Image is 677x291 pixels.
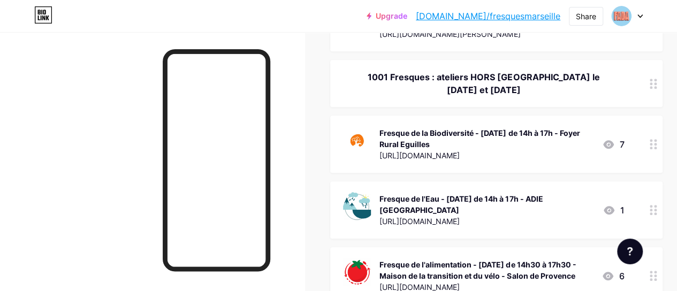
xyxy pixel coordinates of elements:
[343,126,371,154] img: Fresque de la Biodiversité - samedi 4 octobre de 14h à 17h - Foyer Rural Eguilles
[343,71,624,96] div: 1001 Fresques : ateliers HORS [GEOGRAPHIC_DATA] le [DATE] et [DATE]
[379,150,594,161] div: [URL][DOMAIN_NAME]
[611,6,632,26] img: fresquesmarseille
[602,270,624,282] div: 6
[379,216,594,227] div: [URL][DOMAIN_NAME]
[603,204,624,217] div: 1
[343,192,371,220] img: Fresque de l'Eau - samedi 4 octobre de 14h à 17h - ADIE Aix en Provence
[379,28,589,40] div: [URL][DOMAIN_NAME][PERSON_NAME]
[576,11,596,22] div: Share
[379,193,594,216] div: Fresque de l'Eau - [DATE] de 14h à 17h - ADIE [GEOGRAPHIC_DATA]
[367,12,407,20] a: Upgrade
[416,10,560,22] a: [DOMAIN_NAME]/fresquesmarseille
[379,259,593,281] div: Fresque de l'alimentation - [DATE] de 14h30 à 17h30 - Maison de la transition et du vélo - Salon ...
[343,258,371,286] img: Fresque de l'alimentation - dimanche 5 octobre de 14h30 à 17h30 - Maison de la transition et du v...
[602,138,624,151] div: 7
[379,127,594,150] div: Fresque de la Biodiversité - [DATE] de 14h à 17h - Foyer Rural Eguilles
